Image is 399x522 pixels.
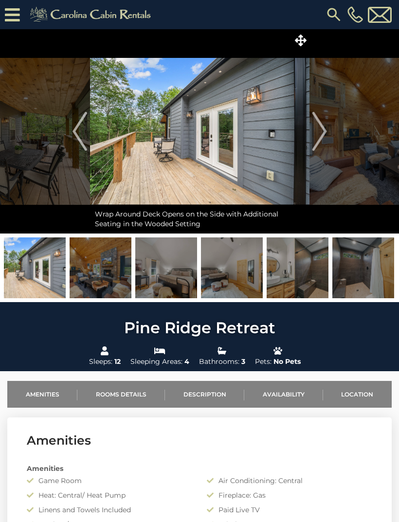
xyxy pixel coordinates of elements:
[70,237,131,298] img: 169077892
[90,204,309,234] div: Wrap Around Deck Opens on the Side with Additional Seating in the Wooded Setting
[201,237,263,298] img: 169077886
[25,5,159,24] img: Khaki-logo.png
[345,6,365,23] a: [PHONE_NUMBER]
[332,237,394,298] img: 169077888
[267,237,328,298] img: 169077887
[135,237,197,298] img: 169077885
[309,29,329,234] button: Next
[77,381,164,408] a: Rooms Details
[312,112,326,151] img: arrow
[199,476,380,486] div: Air Conditioning: Central
[199,505,380,515] div: Paid Live TV
[165,381,244,408] a: Description
[73,112,87,151] img: arrow
[4,237,66,298] img: 169077918
[19,505,199,515] div: Linens and Towels Included
[19,490,199,500] div: Heat: Central/ Heat Pump
[325,6,343,23] img: search-regular.svg
[323,381,392,408] a: Location
[199,490,380,500] div: Fireplace: Gas
[19,464,380,473] div: Amenities
[27,432,372,449] h3: Amenities
[244,381,323,408] a: Availability
[70,29,90,234] button: Previous
[19,476,199,486] div: Game Room
[7,381,77,408] a: Amenities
